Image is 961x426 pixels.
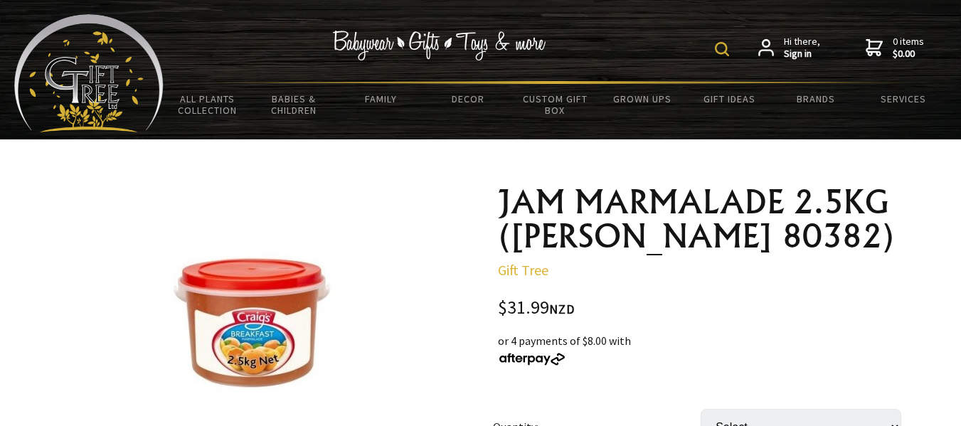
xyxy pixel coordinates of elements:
strong: Sign in [784,48,820,60]
a: Grown Ups [599,84,686,114]
a: 0 items$0.00 [866,36,924,60]
div: or 4 payments of $8.00 with [498,332,913,366]
span: 0 items [893,35,924,60]
a: Services [860,84,947,114]
a: Family [338,84,425,114]
img: Babyware - Gifts - Toys and more... [14,14,164,132]
span: NZD [549,301,575,317]
img: Afterpay [498,353,566,366]
a: Babies & Children [250,84,337,125]
img: product search [715,42,729,56]
a: Brands [772,84,859,114]
img: Babywear - Gifts - Toys & more [333,31,546,60]
a: All Plants Collection [164,84,250,125]
div: $31.99 [498,299,913,318]
h1: JAM MARMALADE 2.5KG ([PERSON_NAME] 80382) [498,185,913,253]
a: Hi there,Sign in [758,36,820,60]
a: Gift Ideas [686,84,772,114]
span: Hi there, [784,36,820,60]
a: Decor [425,84,511,114]
a: Gift Tree [498,261,548,279]
strong: $0.00 [893,48,924,60]
a: Custom Gift Box [511,84,598,125]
